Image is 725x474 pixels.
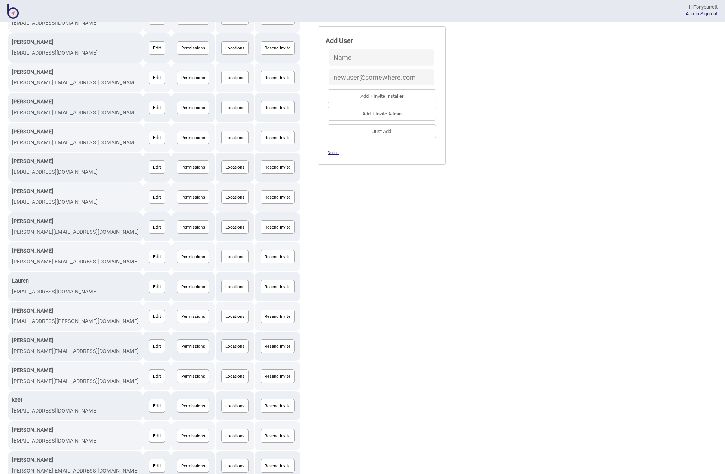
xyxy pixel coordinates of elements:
[12,39,53,45] strong: [PERSON_NAME]
[149,339,165,353] button: Edit
[12,397,22,403] strong: keef
[177,220,209,234] button: Permissions
[221,399,249,413] button: Locations
[12,308,53,314] strong: [PERSON_NAME]
[221,190,249,204] button: Locations
[149,41,165,55] button: Edit
[149,190,165,204] button: Edit
[8,212,143,242] td: [PERSON_NAME][EMAIL_ADDRESS][DOMAIN_NAME]
[177,41,209,55] button: Permissions
[12,367,53,374] strong: [PERSON_NAME]
[261,399,295,413] button: Resend Invite
[149,310,165,323] button: Edit
[8,421,143,450] td: [EMAIL_ADDRESS][DOMAIN_NAME]
[12,337,53,344] strong: [PERSON_NAME]
[149,101,165,114] button: Edit
[12,457,53,463] strong: [PERSON_NAME]
[686,4,718,10] div: Hi Tonyburrett
[261,160,295,174] button: Resend Invite
[149,369,165,383] button: Edit
[686,11,700,16] span: |
[149,220,165,234] button: Edit
[261,459,295,473] button: Resend Invite
[8,93,143,122] td: [PERSON_NAME][EMAIL_ADDRESS][DOMAIN_NAME]
[8,153,143,182] td: [EMAIL_ADDRESS][DOMAIN_NAME]
[149,250,165,263] button: Edit
[221,339,249,353] button: Locations
[12,427,53,433] strong: [PERSON_NAME]
[8,362,143,391] td: [PERSON_NAME][EMAIL_ADDRESS][DOMAIN_NAME]
[221,101,249,114] button: Locations
[329,49,434,66] input: Name
[12,129,53,135] strong: [PERSON_NAME]
[7,4,19,19] img: BindiMaps CMS
[149,280,165,293] button: Edit
[149,160,165,174] button: Edit
[221,131,249,144] button: Locations
[261,101,295,114] button: Resend Invite
[177,190,209,204] button: Permissions
[221,459,249,473] button: Locations
[12,218,53,224] strong: [PERSON_NAME]
[177,160,209,174] button: Permissions
[326,37,353,45] strong: Add User
[149,459,165,473] button: Edit
[261,250,295,263] button: Resend Invite
[177,369,209,383] button: Permissions
[261,429,295,443] button: Resend Invite
[12,248,53,254] strong: [PERSON_NAME]
[177,399,209,413] button: Permissions
[177,131,209,144] button: Permissions
[8,123,143,152] td: [PERSON_NAME][EMAIL_ADDRESS][DOMAIN_NAME]
[328,89,436,103] button: Add + Invite Installer
[328,124,436,138] button: Just Add
[177,280,209,293] button: Permissions
[149,429,165,443] button: Edit
[261,339,295,353] button: Resend Invite
[221,160,249,174] button: Locations
[700,11,718,16] button: Sign out
[221,429,249,443] button: Locations
[329,69,434,85] input: newuser@somewhere.com
[8,242,143,271] td: [PERSON_NAME][EMAIL_ADDRESS][DOMAIN_NAME]
[221,310,249,323] button: Locations
[261,131,295,144] button: Resend Invite
[8,332,143,361] td: [PERSON_NAME][EMAIL_ADDRESS][DOMAIN_NAME]
[12,158,53,164] strong: [PERSON_NAME]
[328,150,339,155] button: Notes
[686,11,699,16] a: Admin
[149,399,165,413] button: Edit
[149,71,165,84] button: Edit
[177,310,209,323] button: Permissions
[12,99,53,105] strong: [PERSON_NAME]
[261,71,295,84] button: Resend Invite
[261,190,295,204] button: Resend Invite
[261,220,295,234] button: Resend Invite
[261,310,295,323] button: Resend Invite
[221,250,249,263] button: Locations
[221,220,249,234] button: Locations
[8,63,143,93] td: [PERSON_NAME][EMAIL_ADDRESS][DOMAIN_NAME]
[12,69,53,75] strong: [PERSON_NAME]
[177,101,209,114] button: Permissions
[221,280,249,293] button: Locations
[221,71,249,84] button: Locations
[12,188,53,194] strong: [PERSON_NAME]
[261,369,295,383] button: Resend Invite
[149,131,165,144] button: Edit
[177,71,209,84] button: Permissions
[177,459,209,473] button: Permissions
[221,369,249,383] button: Locations
[8,33,143,63] td: [EMAIL_ADDRESS][DOMAIN_NAME]
[221,41,249,55] button: Locations
[261,41,295,55] button: Resend Invite
[177,339,209,353] button: Permissions
[8,272,143,301] td: [EMAIL_ADDRESS][DOMAIN_NAME]
[177,250,209,263] button: Permissions
[8,391,143,420] td: [EMAIL_ADDRESS][DOMAIN_NAME]
[8,302,143,331] td: [EMAIL_ADDRESS][PERSON_NAME][DOMAIN_NAME]
[328,107,436,121] button: Add + Invite Admin
[12,278,29,284] strong: Lauren
[177,429,209,443] button: Permissions
[261,280,295,293] button: Resend Invite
